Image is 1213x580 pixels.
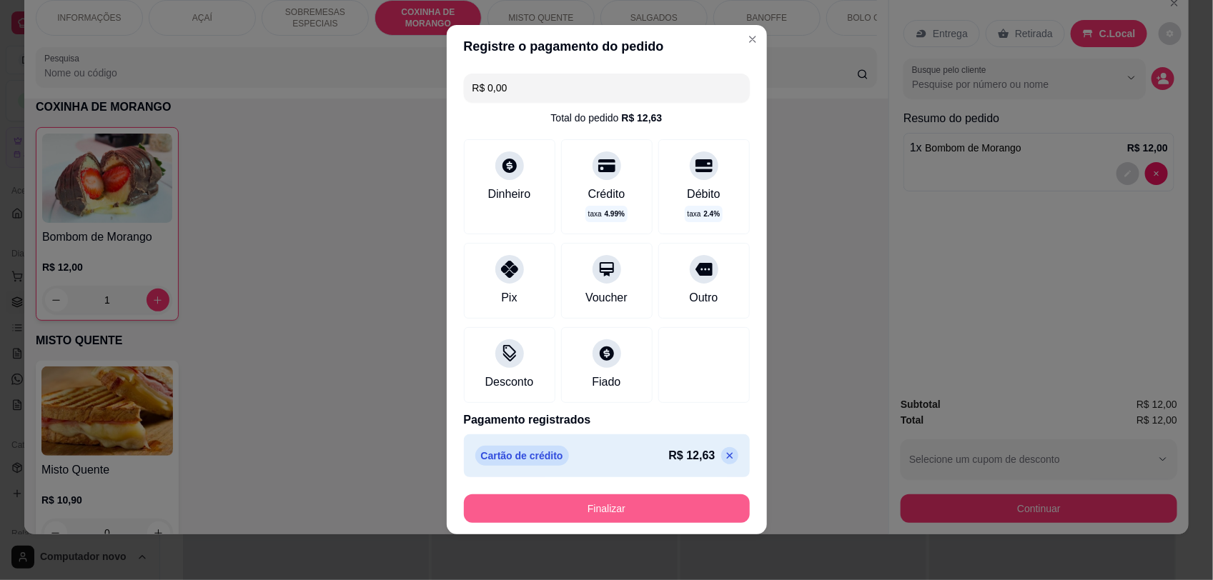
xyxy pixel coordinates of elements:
button: Finalizar [464,494,750,523]
p: Pagamento registrados [464,411,750,429]
div: Crédito [588,186,625,203]
span: 4.99 % [605,209,625,219]
div: Pix [501,289,517,306]
p: R$ 12,63 [669,447,716,464]
div: Fiado [592,374,620,391]
div: Débito [687,186,720,203]
div: Dinheiro [488,186,531,203]
div: R$ 12,63 [622,111,663,125]
div: Voucher [585,289,628,306]
p: taxa [588,209,625,219]
button: Close [741,28,764,51]
div: Desconto [485,374,534,391]
div: Total do pedido [551,111,663,125]
input: Ex.: hambúrguer de cordeiro [472,74,741,102]
p: Cartão de crédito [475,446,569,466]
header: Registre o pagamento do pedido [447,25,767,68]
p: taxa [688,209,721,219]
div: Outro [689,289,718,306]
span: 2.4 % [704,209,721,219]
